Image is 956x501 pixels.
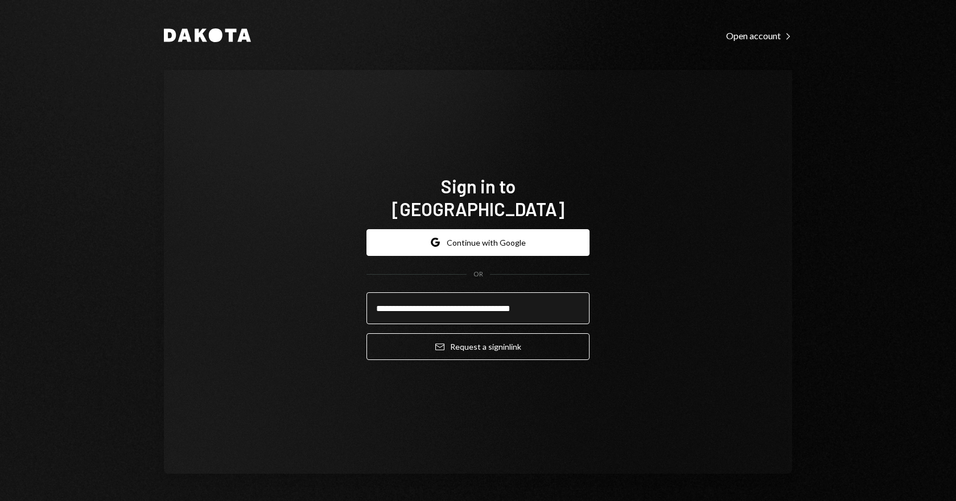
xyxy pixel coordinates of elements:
[473,270,483,279] div: OR
[366,175,590,220] h1: Sign in to [GEOGRAPHIC_DATA]
[366,229,590,256] button: Continue with Google
[366,333,590,360] button: Request a signinlink
[726,30,792,42] div: Open account
[726,29,792,42] a: Open account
